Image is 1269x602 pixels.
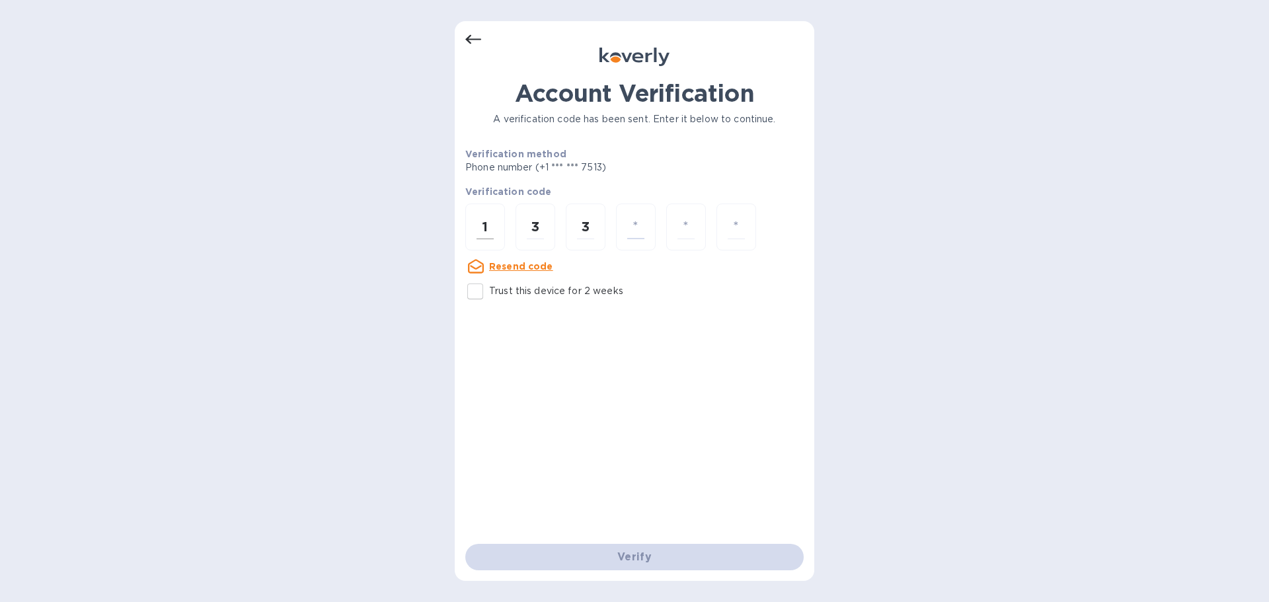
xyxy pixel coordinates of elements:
u: Resend code [489,261,553,272]
p: Trust this device for 2 weeks [489,284,623,298]
p: Phone number (+1 *** *** 7513) [465,161,707,174]
p: A verification code has been sent. Enter it below to continue. [465,112,804,126]
h1: Account Verification [465,79,804,107]
b: Verification method [465,149,566,159]
p: Verification code [465,185,804,198]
